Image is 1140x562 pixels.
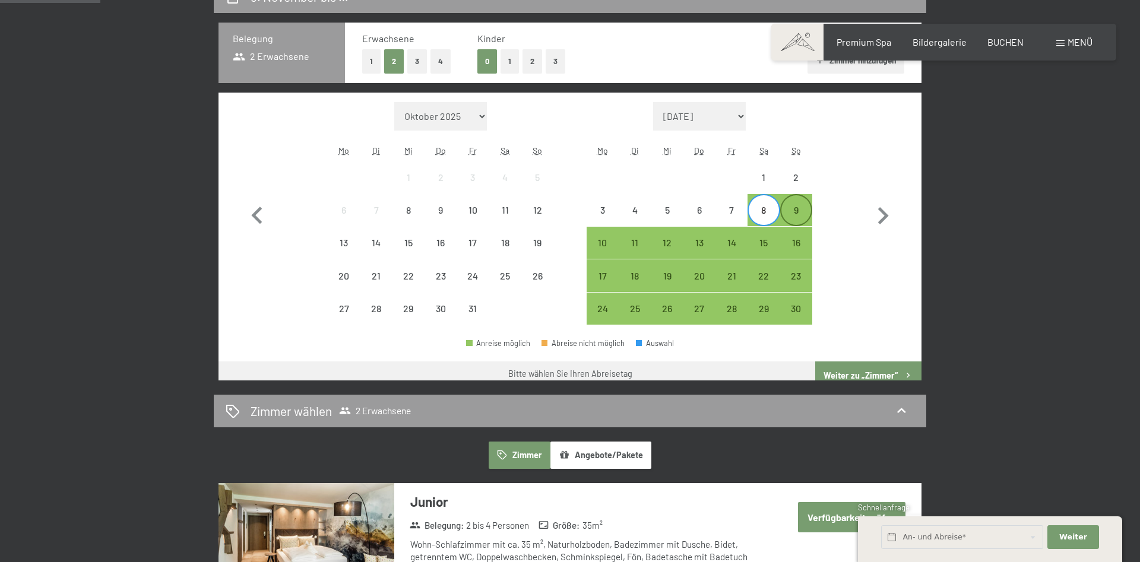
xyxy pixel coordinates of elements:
[587,293,619,325] div: Mon Nov 24 2025
[748,227,780,259] div: Sat Nov 15 2025
[781,173,811,202] div: 2
[489,194,521,226] div: Sat Oct 11 2025
[328,194,360,226] div: Mon Oct 06 2025
[587,259,619,291] div: Abreise möglich
[619,293,651,325] div: Tue Nov 25 2025
[410,493,764,511] h3: Junior
[436,145,446,155] abbr: Donnerstag
[1068,36,1092,47] span: Menü
[522,238,552,268] div: 19
[651,293,683,325] div: Wed Nov 26 2025
[587,227,619,259] div: Mon Nov 10 2025
[457,227,489,259] div: Fri Oct 17 2025
[619,227,651,259] div: Tue Nov 11 2025
[328,227,360,259] div: Mon Oct 13 2025
[683,259,715,291] div: Thu Nov 20 2025
[715,259,748,291] div: Fri Nov 21 2025
[620,205,650,235] div: 4
[490,205,520,235] div: 11
[651,194,683,226] div: Wed Nov 05 2025
[715,227,748,259] div: Fri Nov 14 2025
[652,205,682,235] div: 5
[588,238,617,268] div: 10
[329,304,359,334] div: 27
[394,304,423,334] div: 29
[394,205,423,235] div: 8
[489,442,550,469] button: Zimmer
[619,293,651,325] div: Abreise möglich
[866,102,900,325] button: Nächster Monat
[457,161,489,193] div: Abreise nicht möglich
[749,205,778,235] div: 8
[477,33,505,44] span: Kinder
[781,271,811,301] div: 23
[717,238,746,268] div: 14
[780,227,812,259] div: Abreise möglich
[425,161,457,193] div: Thu Oct 02 2025
[372,145,380,155] abbr: Dienstag
[683,227,715,259] div: Abreise möglich
[489,161,521,193] div: Sat Oct 04 2025
[521,161,553,193] div: Sun Oct 05 2025
[521,259,553,291] div: Sun Oct 26 2025
[715,293,748,325] div: Abreise möglich
[425,259,457,291] div: Thu Oct 23 2025
[587,259,619,291] div: Mon Nov 17 2025
[619,194,651,226] div: Abreise nicht möglich
[501,145,509,155] abbr: Samstag
[652,271,682,301] div: 19
[1047,525,1098,550] button: Weiter
[426,173,455,202] div: 2
[837,36,891,47] span: Premium Spa
[546,49,565,74] button: 3
[791,145,801,155] abbr: Sonntag
[588,205,617,235] div: 3
[521,194,553,226] div: Sun Oct 12 2025
[651,259,683,291] div: Abreise möglich
[815,361,921,390] button: Weiter zu „Zimmer“
[360,293,392,325] div: Abreise nicht möglich
[651,259,683,291] div: Wed Nov 19 2025
[329,205,359,235] div: 6
[652,238,682,268] div: 12
[619,259,651,291] div: Tue Nov 18 2025
[717,304,746,334] div: 28
[328,259,360,291] div: Abreise nicht möglich
[489,227,521,259] div: Abreise nicht möglich
[489,161,521,193] div: Abreise nicht möglich
[748,227,780,259] div: Abreise möglich
[539,519,580,532] strong: Größe :
[748,259,780,291] div: Sat Nov 22 2025
[715,194,748,226] div: Fri Nov 07 2025
[425,293,457,325] div: Abreise nicht möglich
[521,227,553,259] div: Abreise nicht möglich
[715,194,748,226] div: Abreise nicht möglich
[759,145,768,155] abbr: Samstag
[426,304,455,334] div: 30
[339,405,411,417] span: 2 Erwachsene
[597,145,608,155] abbr: Montag
[780,161,812,193] div: Sun Nov 02 2025
[360,194,392,226] div: Abreise nicht möglich
[466,519,529,532] span: 2 bis 4 Personen
[392,227,425,259] div: Wed Oct 15 2025
[685,238,714,268] div: 13
[522,173,552,202] div: 5
[715,293,748,325] div: Fri Nov 28 2025
[425,293,457,325] div: Thu Oct 30 2025
[489,227,521,259] div: Sat Oct 18 2025
[508,368,632,380] div: Bitte wählen Sie Ihren Abreisetag
[522,205,552,235] div: 12
[781,304,811,334] div: 30
[685,205,714,235] div: 6
[651,227,683,259] div: Abreise möglich
[328,293,360,325] div: Abreise nicht möglich
[748,194,780,226] div: Sat Nov 08 2025
[588,304,617,334] div: 24
[251,402,332,420] h2: Zimmer wählen
[913,36,967,47] a: Bildergalerie
[683,194,715,226] div: Abreise nicht möglich
[407,49,427,74] button: 3
[458,271,487,301] div: 24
